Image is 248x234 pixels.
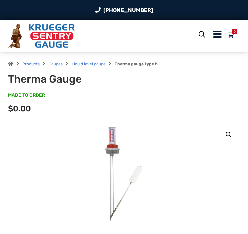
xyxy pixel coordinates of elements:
[22,62,40,66] a: Products
[8,92,45,99] span: MADE TO ORDER
[95,6,153,14] a: Phone Number
[199,29,205,40] a: Open search bar
[213,33,222,39] a: Menu Icon
[72,62,106,66] a: Liquid level gauge
[49,62,63,66] a: Gauges
[115,62,158,66] strong: Therma gauge type h
[8,104,31,113] span: $0.00
[74,123,174,223] img: Therma Gauge
[234,29,236,34] div: 0
[8,73,240,85] h1: Therma Gauge
[8,24,75,48] img: Krueger Sentry Gauge
[223,129,235,141] a: View full-screen image gallery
